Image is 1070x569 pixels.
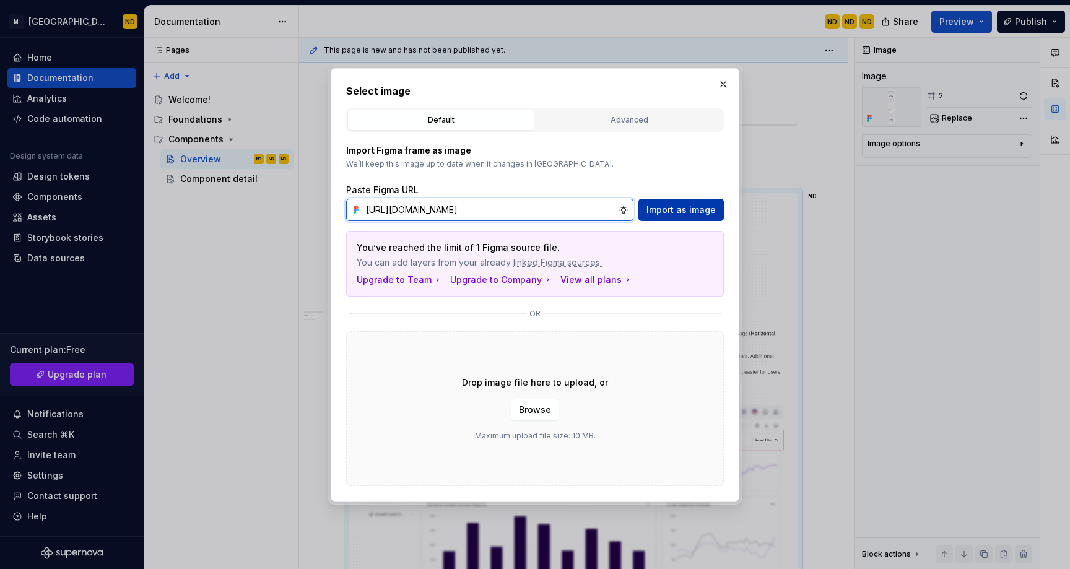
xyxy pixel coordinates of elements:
[638,199,724,221] button: Import as image
[361,199,619,221] input: https://figma.com/file...
[462,376,608,389] p: Drop image file here to upload, or
[346,184,419,196] label: Paste Figma URL
[560,274,633,286] button: View all plans
[511,399,559,421] button: Browse
[357,274,443,286] button: Upgrade to Team
[346,84,724,98] h2: Select image
[529,309,541,319] p: or
[646,204,716,216] span: Import as image
[357,241,627,254] p: You’ve reached the limit of 1 Figma source file.
[513,256,602,269] span: linked Figma sources.
[519,404,551,416] span: Browse
[540,114,718,126] div: Advanced
[357,256,627,269] span: You can add layers from your already
[352,114,530,126] div: Default
[346,159,724,169] p: We’ll keep this image up to date when it changes in [GEOGRAPHIC_DATA].
[475,431,596,441] p: Maximum upload file size: 10 MB.
[450,274,553,286] button: Upgrade to Company
[346,144,724,157] p: Import Figma frame as image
